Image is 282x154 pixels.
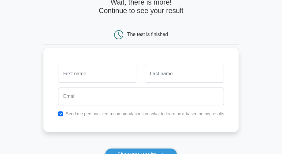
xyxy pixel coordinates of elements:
input: Last name [145,65,224,83]
input: First name [58,65,137,83]
input: Email [58,88,224,105]
div: The test is finished [127,32,168,37]
label: Send me personalized recommendations on what to learn next based on my results [66,111,224,116]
